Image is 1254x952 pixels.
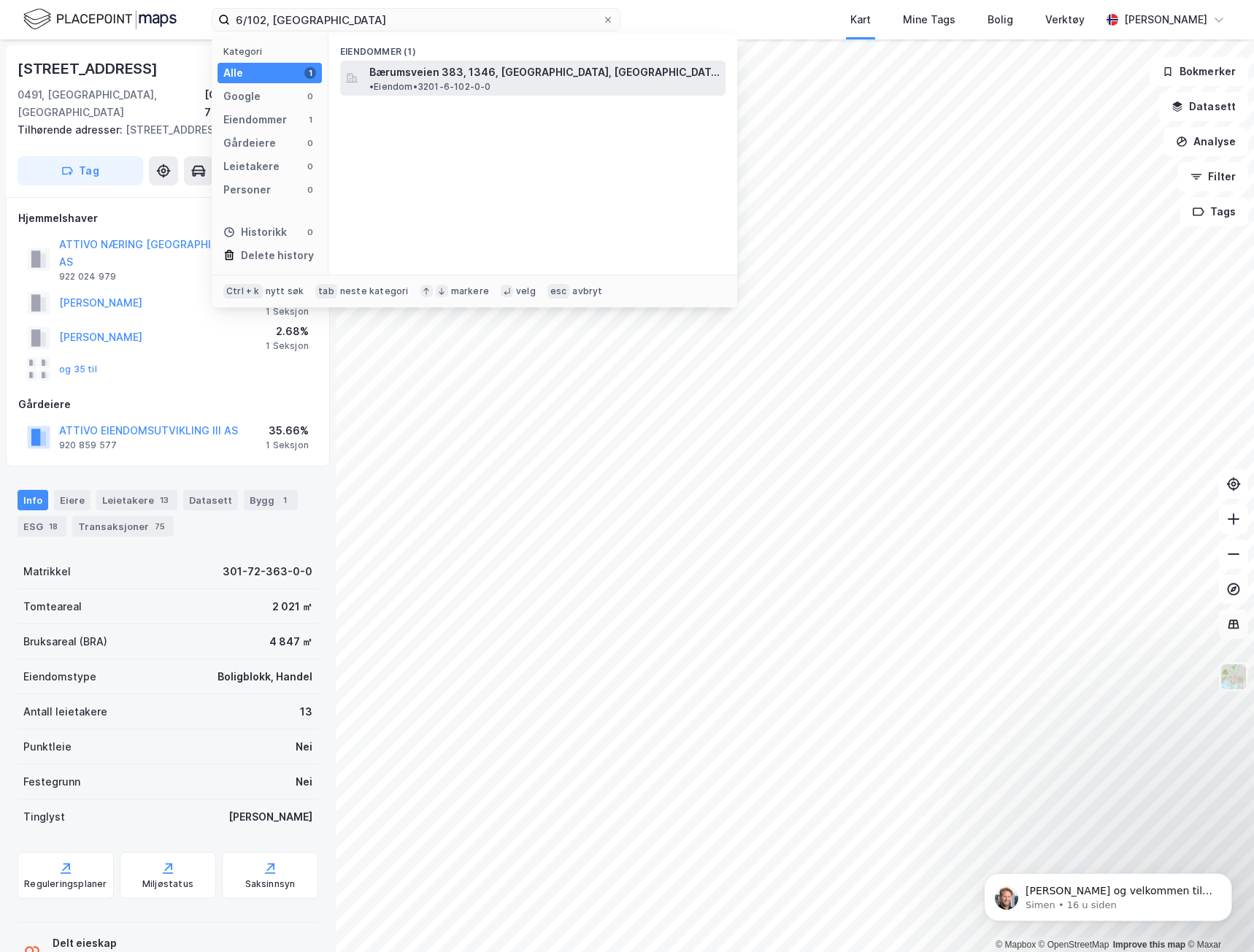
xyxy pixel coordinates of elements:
iframe: Intercom notifications melding [962,842,1254,945]
div: Info [18,490,48,510]
div: Punktleie [23,738,72,756]
span: Tilhørende adresser: [18,123,126,136]
div: 1 [304,114,316,126]
div: 75 [152,519,168,534]
div: Kategori [223,46,322,57]
div: Kart [850,11,871,28]
div: Delete history [241,247,314,264]
div: [STREET_ADDRESS] [18,121,307,139]
div: 1 [277,493,292,507]
div: Tinglyst [23,808,65,826]
div: nytt søk [266,285,304,297]
div: 2 021 ㎡ [272,598,312,615]
button: Datasett [1159,92,1248,121]
div: Hjemmelshaver [18,210,318,227]
div: Antall leietakere [23,703,107,721]
div: 35.66% [266,422,309,439]
button: Tag [18,156,143,185]
button: Filter [1178,162,1248,191]
img: Z [1220,663,1247,691]
input: Søk på adresse, matrikkel, gårdeiere, leietakere eller personer [230,9,602,31]
span: Eiendom • 3201-6-102-0-0 [369,81,491,93]
div: 0 [304,184,316,196]
div: Boligblokk, Handel [218,668,312,686]
div: Delt eieskap [53,934,244,952]
div: 0 [304,161,316,172]
div: Eiendommer [223,111,287,128]
div: 0491, [GEOGRAPHIC_DATA], [GEOGRAPHIC_DATA] [18,86,204,121]
div: 1 Seksjon [266,340,309,352]
div: Google [223,88,261,105]
div: 1 [304,67,316,79]
div: Bolig [988,11,1013,28]
div: 0 [304,91,316,102]
div: 1 Seksjon [266,306,309,318]
div: neste kategori [340,285,409,297]
div: tab [315,284,337,299]
div: 0 [304,137,316,149]
div: Alle [223,64,243,82]
div: Eiendomstype [23,668,96,686]
a: Improve this map [1113,940,1185,950]
div: Leietakere [96,490,177,510]
div: avbryt [572,285,602,297]
div: 0 [304,226,316,238]
div: ESG [18,516,66,537]
div: Ctrl + k [223,284,263,299]
div: 301-72-363-0-0 [223,563,312,580]
div: Transaksjoner [72,516,174,537]
div: esc [547,284,570,299]
div: Miljøstatus [142,878,193,890]
div: Matrikkel [23,563,71,580]
button: Bokmerker [1150,57,1248,86]
div: Eiere [54,490,91,510]
div: 13 [300,703,312,721]
div: Gårdeiere [18,396,318,413]
div: [GEOGRAPHIC_DATA], 72/363 [204,86,318,121]
div: 1 Seksjon [266,439,309,451]
div: Leietakere [223,158,280,175]
div: Nei [296,773,312,791]
div: Bygg [244,490,298,510]
button: Analyse [1163,127,1248,156]
span: • [369,81,374,92]
div: Reguleringsplaner [24,878,107,890]
div: Mine Tags [903,11,955,28]
div: Gårdeiere [223,134,276,152]
div: Eiendommer (1) [328,34,737,61]
span: Bærumsveien 383, 1346, [GEOGRAPHIC_DATA], [GEOGRAPHIC_DATA] [369,64,720,81]
div: Verktøy [1045,11,1085,28]
img: logo.f888ab2527a4732fd821a326f86c7f29.svg [23,7,177,32]
div: Bruksareal (BRA) [23,633,107,650]
div: Nei [296,738,312,756]
a: OpenStreetMap [1039,940,1109,950]
div: Personer [223,181,271,199]
div: 13 [157,493,172,507]
div: Historikk [223,223,287,241]
div: 2.68% [266,323,309,340]
div: markere [451,285,489,297]
div: 922 024 979 [59,271,116,283]
div: Tomteareal [23,598,82,615]
div: [STREET_ADDRESS] [18,57,161,80]
div: 920 859 577 [59,439,117,451]
div: Festegrunn [23,773,80,791]
button: Tags [1180,197,1248,226]
div: Datasett [183,490,238,510]
div: Saksinnsyn [245,878,296,890]
div: 4 847 ㎡ [269,633,312,650]
a: Mapbox [996,940,1036,950]
div: [PERSON_NAME] [1124,11,1207,28]
div: 18 [46,519,61,534]
div: velg [516,285,536,297]
div: [PERSON_NAME] [228,808,312,826]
